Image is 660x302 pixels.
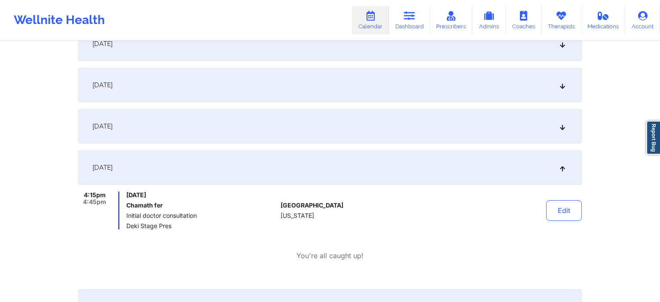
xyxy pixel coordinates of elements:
span: [DATE] [92,40,113,48]
a: Medications [581,6,626,34]
span: Initial doctor consultation [126,212,277,219]
a: Calendar [352,6,389,34]
span: [DATE] [92,81,113,89]
a: Prescribers [430,6,473,34]
span: [DATE] [126,192,277,198]
span: [GEOGRAPHIC_DATA] [281,202,343,209]
a: Coaches [506,6,541,34]
span: [US_STATE] [281,212,314,219]
a: Admins [472,6,506,34]
span: Deki Stage Pres [126,223,277,229]
a: Dashboard [389,6,430,34]
span: 4:15pm [84,192,106,198]
a: Report Bug [646,121,660,155]
a: Therapists [541,6,581,34]
h6: Chamath fer [126,202,277,209]
span: [DATE] [92,163,113,172]
span: [DATE] [92,122,113,131]
p: You're all caught up! [296,251,364,261]
span: 4:45pm [83,198,106,205]
a: Account [625,6,660,34]
button: Edit [546,200,582,221]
